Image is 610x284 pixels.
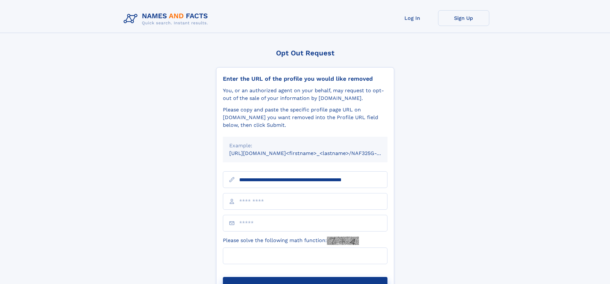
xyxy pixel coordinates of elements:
[223,237,359,245] label: Please solve the following math function:
[216,49,394,57] div: Opt Out Request
[229,142,381,150] div: Example:
[387,10,438,26] a: Log In
[229,150,400,156] small: [URL][DOMAIN_NAME]<firstname>_<lastname>/NAF325G-xxxxxxxx
[438,10,489,26] a: Sign Up
[121,10,213,28] img: Logo Names and Facts
[223,87,387,102] div: You, or an authorized agent on your behalf, may request to opt-out of the sale of your informatio...
[223,75,387,82] div: Enter the URL of the profile you would like removed
[223,106,387,129] div: Please copy and paste the specific profile page URL on [DOMAIN_NAME] you want removed into the Pr...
